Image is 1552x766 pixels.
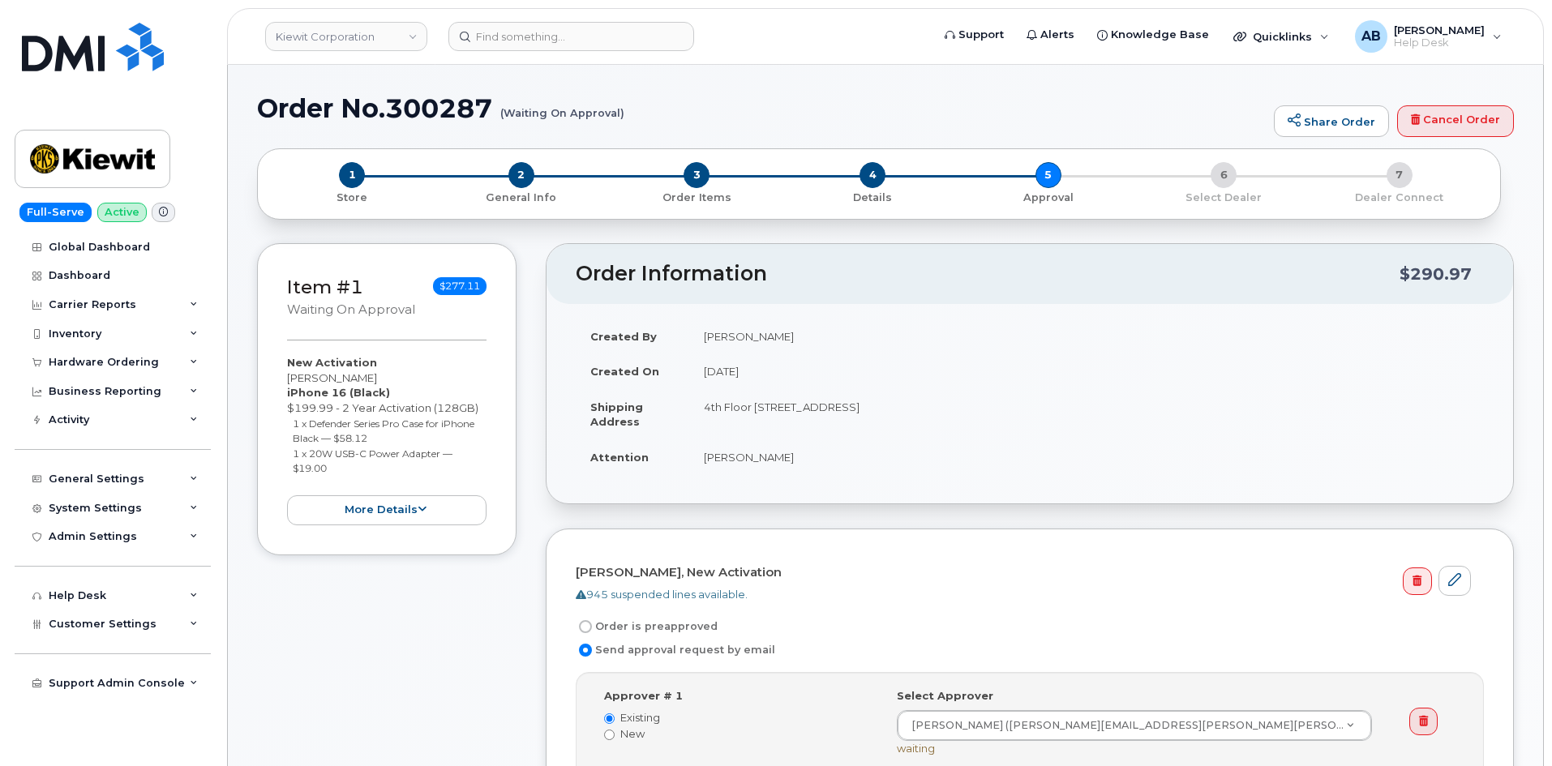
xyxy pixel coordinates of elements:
div: $290.97 [1400,259,1472,289]
span: waiting [897,742,935,755]
td: [PERSON_NAME] [689,319,1484,354]
div: 945 suspended lines available. [576,587,1471,602]
td: [PERSON_NAME] [689,439,1484,475]
p: Store [277,190,427,205]
input: Send approval request by email [579,644,592,657]
span: $277.11 [433,277,487,295]
td: [DATE] [689,353,1484,389]
strong: New Activation [287,356,377,369]
a: 3 Order Items [609,188,785,205]
h2: Order Information [576,263,1400,285]
a: 2 General Info [434,188,610,205]
label: Select Approver [897,688,993,704]
label: Order is preapproved [576,617,718,636]
strong: Attention [590,451,649,464]
a: [PERSON_NAME] ([PERSON_NAME][EMAIL_ADDRESS][PERSON_NAME][PERSON_NAME][DOMAIN_NAME]) [898,711,1371,740]
label: New [604,726,872,742]
span: 2 [508,162,534,188]
a: Cancel Order [1397,105,1514,138]
label: Approver # 1 [604,688,683,704]
small: Waiting On Approval [287,302,415,317]
span: 1 [339,162,365,188]
strong: Shipping Address [590,400,643,429]
label: Existing [604,710,872,725]
strong: Created By [590,330,657,343]
span: 4 [860,162,885,188]
label: Send approval request by email [576,640,775,660]
p: Details [791,190,954,205]
input: New [604,730,615,740]
h4: [PERSON_NAME], New Activation [576,566,1471,580]
small: (Waiting On Approval) [500,94,624,119]
td: 4th Floor [STREET_ADDRESS] [689,389,1484,439]
button: more details [287,495,487,525]
input: Existing [604,713,615,724]
p: General Info [440,190,603,205]
a: Share Order [1274,105,1389,138]
p: Order Items [615,190,778,205]
a: 4 Details [785,188,961,205]
strong: Created On [590,365,659,378]
a: Item #1 [287,276,363,298]
h1: Order No.300287 [257,94,1266,122]
iframe: Messenger Launcher [1481,695,1540,754]
strong: iPhone 16 (Black) [287,386,390,399]
span: 3 [684,162,710,188]
a: 1 Store [271,188,434,205]
input: Order is preapproved [579,620,592,633]
span: [PERSON_NAME] ([PERSON_NAME][EMAIL_ADDRESS][PERSON_NAME][PERSON_NAME][DOMAIN_NAME]) [902,718,1346,733]
small: 1 x Defender Series Pro Case for iPhone Black — $58.12 [293,417,474,445]
div: [PERSON_NAME] $199.99 - 2 Year Activation (128GB) [287,355,487,524]
small: 1 x 20W USB-C Power Adapter — $19.00 [293,447,452,475]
